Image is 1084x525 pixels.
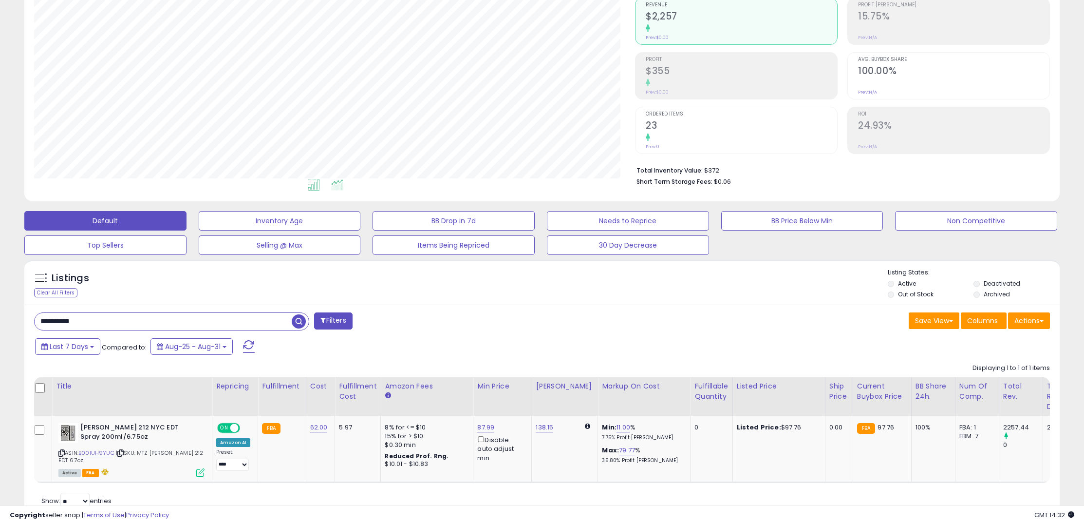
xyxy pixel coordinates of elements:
th: The percentage added to the cost of goods (COGS) that forms the calculator for Min & Max prices. [598,377,691,416]
span: Revenue [646,2,837,8]
span: Avg. Buybox Share [858,57,1049,62]
button: Last 7 Days [35,338,100,355]
span: Last 7 Days [50,342,88,351]
button: Selling @ Max [199,235,361,255]
p: Listing States: [888,268,1060,277]
button: Actions [1008,312,1050,329]
div: Total Rev. Diff. [1047,381,1076,412]
small: Prev: N/A [858,144,877,150]
div: 8% for <= $10 [385,423,466,432]
div: Total Rev. [1003,381,1039,402]
div: 0 [694,423,725,432]
span: Aug-25 - Aug-31 [165,342,221,351]
label: Active [898,279,916,288]
small: Prev: N/A [858,89,877,95]
span: Ordered Items [646,112,837,117]
span: FBA [82,469,99,477]
div: 0 [1003,441,1043,449]
div: Preset: [216,449,250,471]
div: Listed Price [737,381,821,391]
small: Prev: $0.00 [646,35,669,40]
span: ROI [858,112,1049,117]
a: 79.77 [619,446,635,455]
button: Items Being Repriced [373,235,535,255]
button: Aug-25 - Aug-31 [150,338,233,355]
div: % [602,423,683,441]
div: Min Price [477,381,527,391]
div: Amazon Fees [385,381,469,391]
div: Displaying 1 to 1 of 1 items [972,364,1050,373]
div: 2257.44 [1003,423,1043,432]
span: 2025-09-8 14:32 GMT [1034,510,1074,520]
b: [PERSON_NAME] 212 NYC EDT Spray 200ml/6.75oz [80,423,199,444]
div: Ship Price [829,381,849,402]
h5: Listings [52,272,89,285]
div: Title [56,381,208,391]
button: BB Drop in 7d [373,211,535,231]
button: Filters [314,312,352,330]
a: Terms of Use [83,510,125,520]
small: Prev: $0.00 [646,89,669,95]
span: Profit [646,57,837,62]
div: 2257.44 [1047,423,1073,432]
button: Top Sellers [24,235,187,255]
p: 35.80% Profit [PERSON_NAME] [602,457,683,464]
div: 0.00 [829,423,845,432]
button: BB Price Below Min [721,211,883,231]
div: Cost [310,381,331,391]
div: Num of Comp. [959,381,995,402]
label: Out of Stock [898,290,934,298]
div: BB Share 24h. [916,381,951,402]
span: | SKU: MTZ [PERSON_NAME] 212 EDT 6.7oz [58,449,204,464]
span: Show: entries [41,496,112,506]
i: hazardous material [99,468,109,475]
div: FBM: 7 [959,432,991,441]
span: ON [218,424,230,432]
b: Max: [602,446,619,455]
small: FBA [262,423,280,434]
div: 15% for > $10 [385,432,466,441]
div: Current Buybox Price [857,381,907,402]
div: $10.01 - $10.83 [385,460,466,468]
div: 100% [916,423,948,432]
button: Default [24,211,187,231]
div: Disable auto adjust min [477,434,524,463]
b: Total Inventory Value: [636,166,703,175]
span: Profit [PERSON_NAME] [858,2,1049,8]
li: $372 [636,164,1043,175]
div: Repricing [216,381,254,391]
small: Amazon Fees. [385,391,391,400]
a: 62.00 [310,423,328,432]
div: ASIN: [58,423,205,476]
span: All listings currently available for purchase on Amazon [58,469,81,477]
span: OFF [239,424,254,432]
a: 87.99 [477,423,494,432]
button: Save View [909,312,959,329]
div: FBA: 1 [959,423,991,432]
div: Fulfillable Quantity [694,381,728,402]
div: Amazon AI [216,438,250,447]
a: 138.15 [536,423,553,432]
b: Listed Price: [737,423,781,432]
h2: 23 [646,120,837,133]
h2: $355 [646,65,837,78]
span: $0.06 [714,177,731,186]
h2: 100.00% [858,65,1049,78]
button: Inventory Age [199,211,361,231]
span: Compared to: [102,343,147,352]
div: Fulfillment Cost [339,381,376,402]
a: Privacy Policy [126,510,169,520]
h2: 24.93% [858,120,1049,133]
div: % [602,446,683,464]
label: Archived [984,290,1010,298]
b: Short Term Storage Fees: [636,177,712,186]
div: Clear All Filters [34,288,77,297]
span: Columns [967,316,998,326]
button: Non Competitive [895,211,1057,231]
span: 97.76 [878,423,894,432]
div: $0.30 min [385,441,466,449]
p: 7.75% Profit [PERSON_NAME] [602,434,683,441]
a: B00IUH9YUC [78,449,114,457]
label: Deactivated [984,279,1020,288]
div: Fulfillment [262,381,301,391]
